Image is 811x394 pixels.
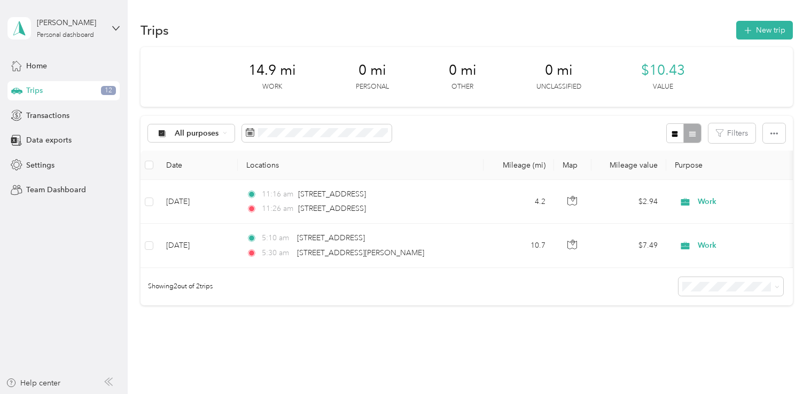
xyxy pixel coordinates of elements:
td: $2.94 [591,180,666,224]
span: 5:10 am [262,232,292,244]
p: Personal [356,82,389,92]
span: Transactions [26,110,69,121]
td: $7.49 [591,224,666,267]
p: Value [653,82,673,92]
th: Date [158,151,238,180]
span: 0 mi [449,62,477,79]
span: Trips [26,85,43,96]
p: Work [262,82,282,92]
p: Unclassified [536,82,581,92]
span: 14.9 mi [248,62,296,79]
td: [DATE] [158,224,238,267]
span: 11:16 am [262,188,293,200]
th: Map [554,151,591,180]
span: 0 mi [358,62,386,79]
td: 4.2 [484,180,554,224]
td: [DATE] [158,180,238,224]
button: Help center [6,377,60,389]
h1: Trips [141,25,169,36]
span: Data exports [26,135,72,146]
span: [STREET_ADDRESS][PERSON_NAME] [297,248,424,257]
span: 5:30 am [262,247,292,259]
p: Other [451,82,473,92]
span: Work [698,240,796,251]
div: Personal dashboard [37,32,94,38]
span: Settings [26,160,54,171]
iframe: Everlance-gr Chat Button Frame [751,334,811,394]
th: Locations [238,151,484,180]
span: All purposes [175,130,219,137]
span: Showing 2 out of 2 trips [141,282,213,291]
th: Mileage (mi) [484,151,554,180]
td: 10.7 [484,224,554,267]
span: $10.43 [641,62,685,79]
span: 11:26 am [262,203,293,215]
button: Filters [708,123,755,143]
span: 0 mi [545,62,573,79]
th: Mileage value [591,151,666,180]
span: Team Dashboard [26,184,86,195]
span: [STREET_ADDRESS] [297,233,365,242]
div: [PERSON_NAME] [37,17,104,28]
span: [STREET_ADDRESS] [298,190,366,199]
span: Home [26,60,47,72]
span: [STREET_ADDRESS] [298,204,366,213]
span: Work [698,196,796,208]
span: 12 [101,86,116,96]
button: New trip [736,21,793,40]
